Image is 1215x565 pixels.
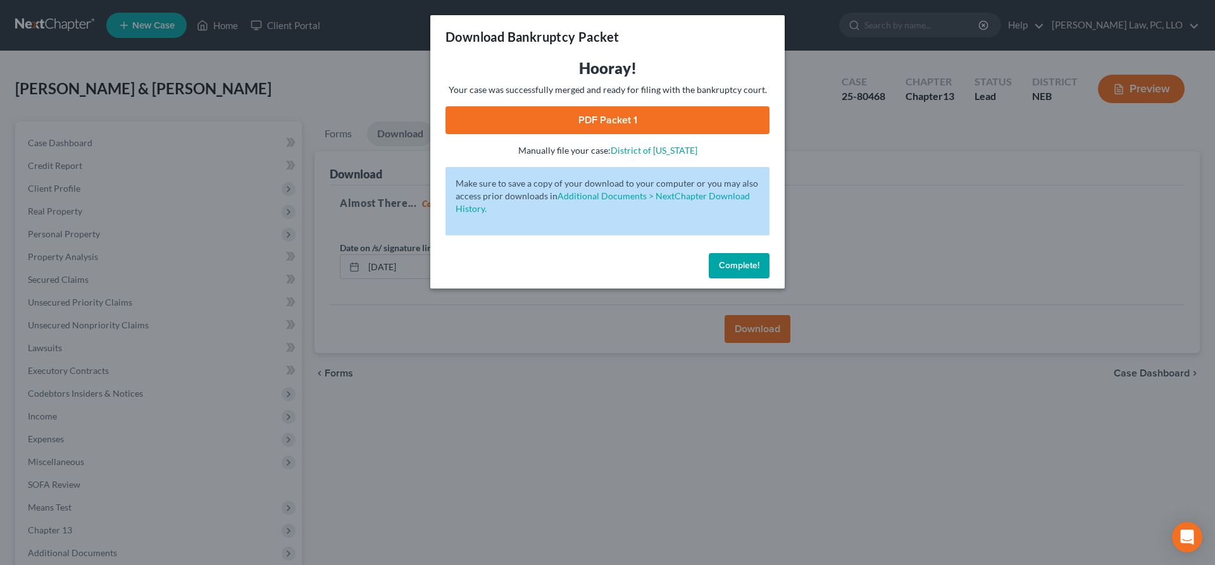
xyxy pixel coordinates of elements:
[719,260,759,271] span: Complete!
[445,144,769,157] p: Manually file your case:
[709,253,769,278] button: Complete!
[611,145,697,156] a: District of [US_STATE]
[456,190,750,214] a: Additional Documents > NextChapter Download History.
[445,28,619,46] h3: Download Bankruptcy Packet
[1172,522,1202,552] div: Open Intercom Messenger
[445,106,769,134] a: PDF Packet 1
[445,58,769,78] h3: Hooray!
[456,177,759,215] p: Make sure to save a copy of your download to your computer or you may also access prior downloads in
[445,84,769,96] p: Your case was successfully merged and ready for filing with the bankruptcy court.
